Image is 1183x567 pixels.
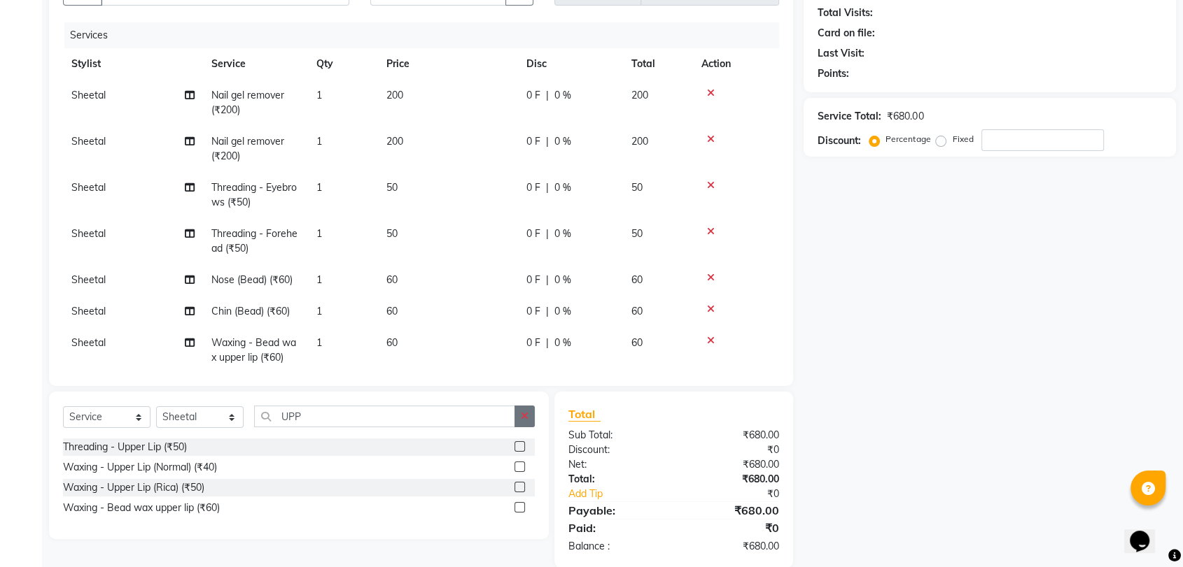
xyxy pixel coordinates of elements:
span: 50 [631,227,643,240]
span: Chin (Bead) (₹60) [211,305,290,317]
div: Waxing - Bead wax upper lip (₹60) [63,501,220,515]
span: 50 [386,181,398,194]
span: 60 [386,273,398,286]
span: 60 [631,273,643,286]
th: Stylist [63,48,203,80]
span: Sheetal [71,135,106,148]
div: Paid: [558,519,674,536]
div: Sub Total: [558,428,674,443]
div: ₹680.00 [674,539,790,554]
span: | [546,227,549,241]
th: Qty [308,48,378,80]
th: Action [693,48,779,80]
div: ₹0 [674,443,790,457]
span: 0 % [554,304,571,319]
span: 200 [631,135,648,148]
span: Sheetal [71,336,106,349]
span: Nail gel remover (₹200) [211,89,284,116]
span: 1 [316,181,322,194]
th: Price [378,48,518,80]
span: 0 % [554,88,571,103]
div: Threading - Upper Lip (₹50) [63,440,187,454]
input: Search or Scan [254,405,515,427]
div: Balance : [558,539,674,554]
iframe: chat widget [1124,511,1169,553]
span: 0 F [526,273,540,287]
span: 1 [316,273,322,286]
span: 200 [386,89,403,101]
span: Total [568,407,601,422]
div: Card on file: [818,26,875,41]
span: 1 [316,135,322,148]
span: 60 [386,305,398,317]
span: 0 F [526,227,540,241]
span: 0 F [526,304,540,319]
label: Fixed [952,133,973,145]
div: Total: [558,472,674,487]
span: Nose (Bead) (₹60) [211,273,293,286]
span: | [546,134,549,149]
div: Points: [818,66,849,81]
div: ₹0 [693,487,790,501]
span: 200 [631,89,648,101]
span: 0 F [526,336,540,350]
span: 0 F [526,134,540,149]
span: Threading - Forehead (₹50) [211,227,297,254]
span: 0 % [554,227,571,241]
span: Sheetal [71,181,106,194]
span: Nail gel remover (₹200) [211,135,284,162]
span: 0 F [526,88,540,103]
span: 0 % [554,134,571,149]
div: Waxing - Upper Lip (Rica) (₹50) [63,480,204,495]
div: Service Total: [818,109,881,124]
a: Add Tip [558,487,693,501]
span: 1 [316,227,322,240]
span: 1 [316,305,322,317]
div: ₹680.00 [674,472,790,487]
span: 50 [386,227,398,240]
th: Service [203,48,308,80]
span: 0 % [554,180,571,195]
span: Sheetal [71,305,106,317]
span: Sheetal [71,227,106,240]
div: ₹680.00 [674,428,790,443]
span: 1 [316,336,322,349]
span: | [546,88,549,103]
div: ₹680.00 [674,502,790,519]
span: 0 % [554,273,571,287]
div: Total Visits: [818,6,873,20]
div: Waxing - Upper Lip (Normal) (₹40) [63,460,217,475]
span: | [546,304,549,319]
div: ₹680.00 [674,457,790,472]
span: | [546,273,549,287]
span: Sheetal [71,273,106,286]
div: Payable: [558,502,674,519]
span: 200 [386,135,403,148]
div: Discount: [558,443,674,457]
div: Services [64,22,790,48]
label: Percentage [885,133,930,145]
div: Net: [558,457,674,472]
span: Threading - Eyebrows (₹50) [211,181,297,208]
span: 1 [316,89,322,101]
span: 0 F [526,180,540,195]
div: Last Visit: [818,46,864,61]
div: ₹680.00 [887,109,923,124]
th: Total [623,48,693,80]
span: | [546,180,549,195]
span: 50 [631,181,643,194]
span: | [546,336,549,350]
span: 0 % [554,336,571,350]
span: 60 [631,305,643,317]
span: 60 [631,336,643,349]
span: 60 [386,336,398,349]
span: Sheetal [71,89,106,101]
div: Discount: [818,134,861,148]
span: Waxing - Bead wax upper lip (₹60) [211,336,296,364]
div: ₹0 [674,519,790,536]
th: Disc [518,48,623,80]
